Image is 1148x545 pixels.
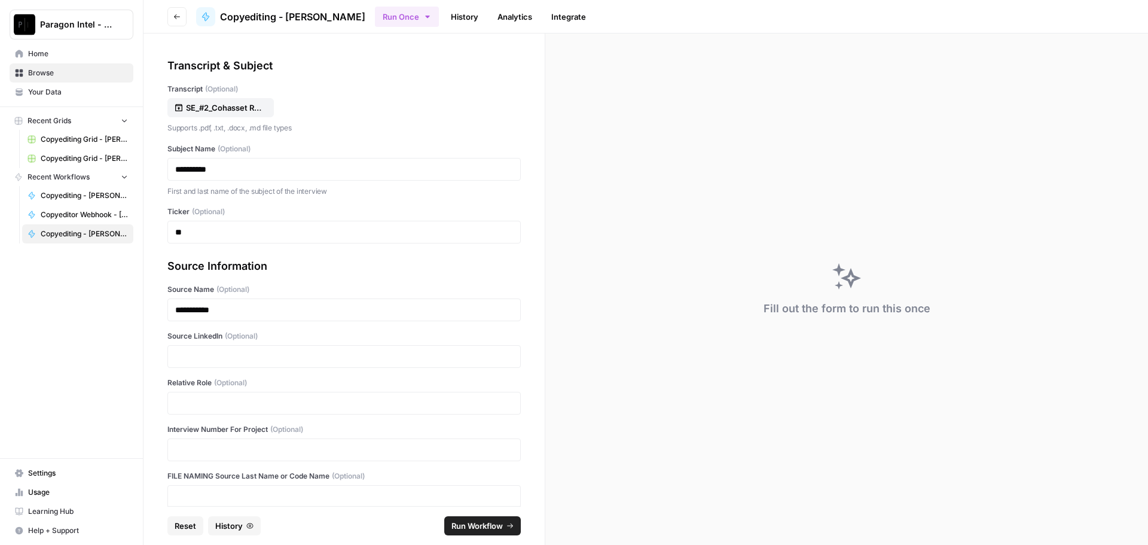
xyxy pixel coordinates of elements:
a: Copyediting Grid - [PERSON_NAME] [22,149,133,168]
p: First and last name of the subject of the interview [167,185,521,197]
a: Copyediting - [PERSON_NAME] [196,7,365,26]
p: SE_#2_Cohasset Raw Transcript.docx [186,102,262,114]
span: Settings [28,468,128,479]
span: Run Workflow [451,520,503,532]
button: Reset [167,516,203,535]
a: Settings [10,464,133,483]
span: Copyediting Grid - [PERSON_NAME] [41,153,128,164]
button: Run Workflow [444,516,521,535]
button: Workspace: Paragon Intel - Copyediting [10,10,133,39]
button: Recent Workflows [10,168,133,186]
span: Copyediting - [PERSON_NAME] [41,229,128,239]
label: FILE NAMING Source Last Name or Code Name [167,471,521,482]
span: Recent Workflows [28,172,90,182]
span: Browse [28,68,128,78]
span: Copyediting - [PERSON_NAME] [220,10,365,24]
a: Copyediting - [PERSON_NAME] [22,186,133,205]
span: Learning Hub [28,506,128,517]
a: Copyeditor Webhook - [PERSON_NAME] [22,205,133,224]
span: (Optional) [225,331,258,342]
span: Recent Grids [28,115,71,126]
label: Subject Name [167,144,521,154]
a: Copyediting - [PERSON_NAME] [22,224,133,243]
a: Analytics [490,7,539,26]
div: Fill out the form to run this once [764,300,930,317]
span: (Optional) [218,144,251,154]
button: History [208,516,261,535]
label: Transcript [167,84,521,95]
a: History [444,7,486,26]
div: Transcript & Subject [167,57,521,74]
button: SE_#2_Cohasset Raw Transcript.docx [167,98,274,117]
span: (Optional) [270,424,303,435]
div: Source Information [167,258,521,275]
span: Copyediting Grid - [PERSON_NAME] [41,134,128,145]
span: Help + Support [28,525,128,536]
p: Supports .pdf, .txt, .docx, .md file types [167,122,521,134]
a: Browse [10,63,133,83]
img: Paragon Intel - Copyediting Logo [14,14,35,35]
span: (Optional) [332,471,365,482]
a: Usage [10,483,133,502]
button: Recent Grids [10,112,133,130]
span: (Optional) [205,84,238,95]
label: Interview Number For Project [167,424,521,435]
span: Home [28,48,128,59]
label: Ticker [167,206,521,217]
span: (Optional) [192,206,225,217]
span: Reset [175,520,196,532]
span: Copyeditor Webhook - [PERSON_NAME] [41,209,128,220]
label: Relative Role [167,377,521,388]
span: History [215,520,243,532]
button: Run Once [375,7,439,27]
label: Source Name [167,284,521,295]
a: Integrate [544,7,593,26]
button: Help + Support [10,521,133,540]
span: Paragon Intel - Copyediting [40,19,112,31]
span: Copyediting - [PERSON_NAME] [41,190,128,201]
span: Your Data [28,87,128,98]
span: (Optional) [216,284,249,295]
a: Your Data [10,83,133,102]
span: (Optional) [214,377,247,388]
label: Source LinkedIn [167,331,521,342]
span: Usage [28,487,128,498]
a: Copyediting Grid - [PERSON_NAME] [22,130,133,149]
a: Learning Hub [10,502,133,521]
a: Home [10,44,133,63]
